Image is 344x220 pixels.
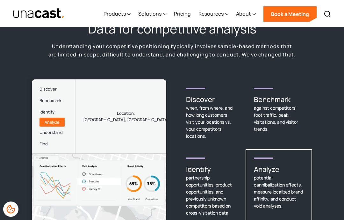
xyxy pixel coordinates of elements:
[174,1,191,27] a: Pricing
[236,1,256,27] div: About
[186,94,236,105] h3: Discover
[254,105,304,133] div: against competitors’ foot traffic, peak visitations, and visitor trends.
[236,10,251,18] div: About
[254,174,304,209] div: potential cannibalization effects, measure localized brand affinity, and conduct void analyses.
[324,10,331,18] img: Search icon
[39,106,54,118] a: Identify
[198,10,224,18] div: Resources
[45,119,60,125] div: Analyze
[138,1,166,27] div: Solutions
[104,10,126,18] div: Products
[186,164,236,174] h3: Identify
[13,8,65,19] img: Unacast text logo
[83,110,169,123] div: Location: [GEOGRAPHIC_DATA], [GEOGRAPHIC_DATA]
[186,174,236,216] div: partnership opportunities, product opportunities, and previously unknown competitors based on cro...
[3,202,18,217] div: Cookie Preferences
[254,164,304,174] h3: Analyze
[39,127,63,138] a: Understand
[254,94,304,105] h3: Benchmark
[104,1,131,27] div: Products
[32,154,166,207] img: Analyze Dashboard
[88,20,256,37] h2: Data for competitive analysis
[39,95,61,106] a: Benchmark
[186,105,236,140] div: when, from where, and how long customers visit your locations vs. your competitors' locations.
[48,42,296,59] p: Understanding your competitive positioning typically involves sample-based methods that are limit...
[198,1,228,27] div: Resources
[39,138,48,150] a: Find
[39,83,57,95] a: Discover
[263,6,317,22] a: Book a Meeting
[138,10,161,18] div: Solutions
[13,8,65,19] a: home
